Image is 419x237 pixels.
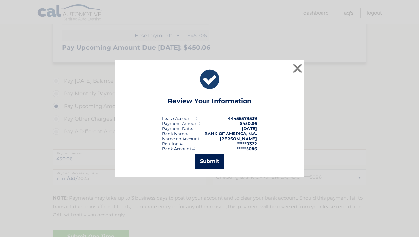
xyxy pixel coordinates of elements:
[240,121,257,126] span: $450.06
[242,126,257,131] span: [DATE]
[220,136,257,141] strong: [PERSON_NAME]
[162,126,192,131] span: Payment Date
[228,116,257,121] strong: 44455578539
[162,136,200,141] div: Name on Account:
[168,97,252,108] h3: Review Your Information
[204,131,257,136] strong: BANK OF AMERICA, N.A.
[162,146,196,151] div: Bank Account #:
[162,126,193,131] div: :
[162,116,197,121] div: Lease Account #:
[291,62,304,75] button: ×
[162,141,184,146] div: Routing #:
[162,121,200,126] div: Payment Amount:
[162,131,188,136] div: Bank Name:
[195,154,224,169] button: Submit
